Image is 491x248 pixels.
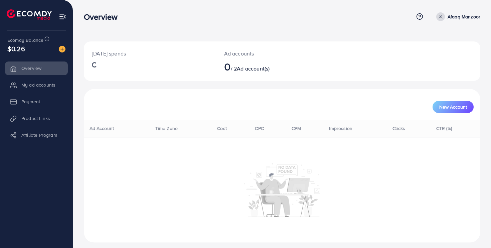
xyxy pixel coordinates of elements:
[433,101,474,113] button: New Account
[7,9,52,20] img: logo
[7,37,43,43] span: Ecomdy Balance
[237,65,270,72] span: Ad account(s)
[224,59,231,74] span: 0
[84,12,123,22] h3: Overview
[7,44,25,53] span: $0.26
[434,12,480,21] a: Afaaq Manzoor
[59,46,65,52] img: image
[92,49,208,57] p: [DATE] spends
[59,13,66,20] img: menu
[439,105,467,109] span: New Account
[224,60,307,73] h2: / 2
[224,49,307,57] p: Ad accounts
[448,13,480,21] p: Afaaq Manzoor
